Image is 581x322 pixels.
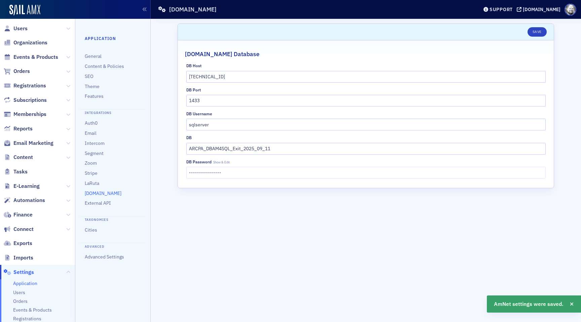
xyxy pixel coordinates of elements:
span: Memberships [13,111,46,118]
a: Tasks [4,168,28,175]
span: Automations [13,197,45,204]
span: Imports [13,254,33,261]
button: Save [528,27,547,37]
span: Content [13,154,33,161]
a: Content [4,154,33,161]
h4: Integrations [80,109,146,116]
div: Support [490,6,513,12]
a: LaRuta [85,180,99,186]
a: Orders [13,298,28,305]
a: Email [85,130,96,136]
h2: [DOMAIN_NAME] Database [185,50,260,58]
a: Events & Products [4,53,58,61]
a: Imports [4,254,33,261]
span: Events & Products [13,53,58,61]
a: Connect [4,226,34,233]
a: Zoom [85,160,97,166]
h4: Advanced [80,243,146,249]
h1: [DOMAIN_NAME] [169,5,217,13]
span: Orders [13,68,30,75]
span: Reports [13,125,33,132]
span: Email Marketing [13,139,53,147]
span: Profile [565,4,576,15]
div: DB Port [186,87,201,92]
a: Automations [4,197,45,204]
a: Intercom [85,140,105,146]
a: Memberships [4,111,46,118]
a: Reports [4,125,33,132]
span: Registrations [13,82,46,89]
a: Content & Policies [85,63,124,69]
div: DB Password [186,159,211,164]
a: External API [85,200,111,206]
a: E-Learning [4,183,40,190]
h4: Application [85,35,141,41]
div: DB Host [186,63,202,68]
a: Segment [85,150,104,156]
a: Email Marketing [4,139,53,147]
a: Finance [4,211,33,218]
a: Advanced Settings [85,254,124,260]
a: Application [13,280,37,287]
span: Tasks [13,168,28,175]
div: [DOMAIN_NAME] [523,6,560,12]
a: Registrations [4,82,46,89]
a: Cities [85,227,97,233]
a: Orders [4,68,30,75]
a: Auth0 [85,120,98,126]
a: Stripe [85,170,98,176]
a: SEO [85,73,93,79]
span: Subscriptions [13,96,47,104]
a: Features [85,93,104,99]
a: [DOMAIN_NAME] [85,190,121,196]
span: Show & Edit [213,160,230,164]
span: Exports [13,240,32,247]
a: Users [4,25,28,32]
span: Settings [13,269,34,276]
a: Exports [4,240,32,247]
div: DB Username [186,111,212,116]
button: [DOMAIN_NAME] [517,7,563,12]
a: Events & Products [13,307,52,313]
span: Users [13,25,28,32]
a: Subscriptions [4,96,47,104]
a: Organizations [4,39,47,46]
span: Organizations [13,39,47,46]
a: General [85,53,102,59]
a: Theme [85,83,100,89]
h4: Taxonomies [80,216,146,223]
a: Registrations [13,316,41,322]
a: Users [13,289,25,296]
span: Finance [13,211,33,218]
img: SailAMX [9,5,40,15]
a: Settings [4,269,34,276]
span: Connect [13,226,34,233]
div: DB [186,135,192,140]
span: AmNet settings were saved. [494,300,564,308]
span: E-Learning [13,183,40,190]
